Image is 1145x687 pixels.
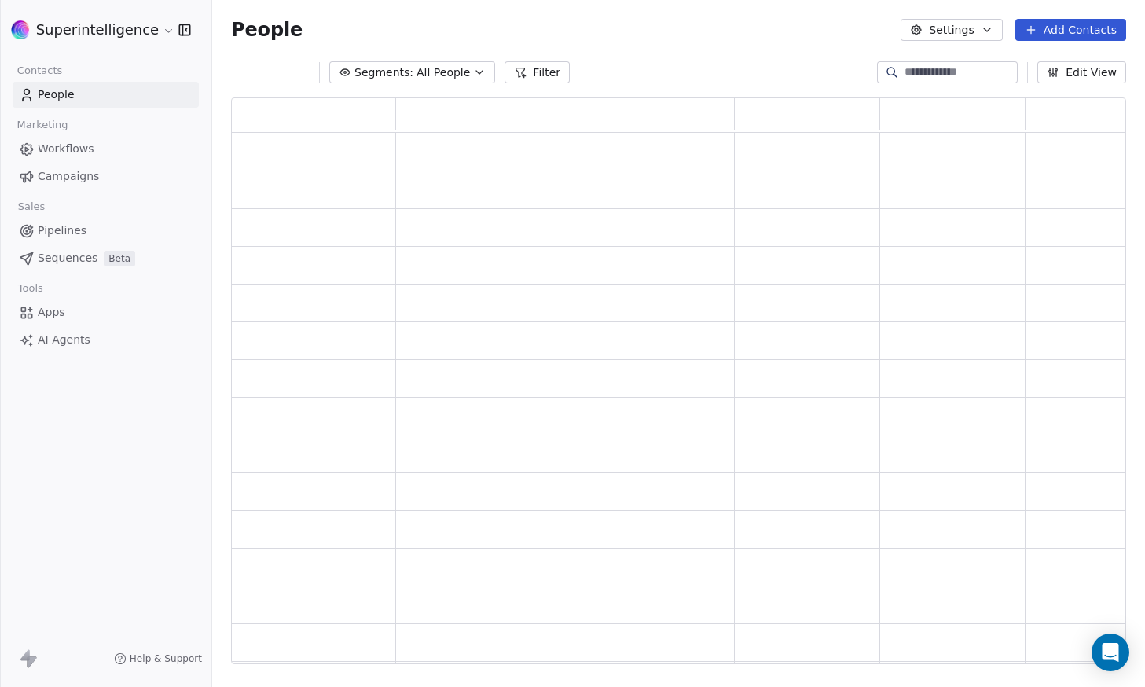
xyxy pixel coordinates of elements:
button: Edit View [1037,61,1126,83]
a: SequencesBeta [13,245,199,271]
a: Workflows [13,136,199,162]
a: AI Agents [13,327,199,353]
a: Help & Support [114,652,202,665]
span: Sales [11,195,52,219]
span: Apps [38,304,65,321]
a: Campaigns [13,163,199,189]
span: Help & Support [130,652,202,665]
span: All People [417,64,470,81]
button: Add Contacts [1015,19,1126,41]
span: Campaigns [38,168,99,185]
span: Pipelines [38,222,86,239]
span: Beta [104,251,135,266]
button: Filter [505,61,570,83]
a: People [13,82,199,108]
span: AI Agents [38,332,90,348]
span: Superintelligence [36,20,159,40]
a: Pipelines [13,218,199,244]
a: Apps [13,299,199,325]
button: Superintelligence [19,17,167,43]
button: Settings [901,19,1002,41]
span: People [231,18,303,42]
span: Contacts [10,59,69,83]
span: Sequences [38,250,97,266]
span: Tools [11,277,50,300]
span: Segments: [354,64,413,81]
span: People [38,86,75,103]
div: Open Intercom Messenger [1092,634,1129,671]
span: Workflows [38,141,94,157]
img: sinews%20copy.png [11,20,30,39]
span: Marketing [10,113,75,137]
